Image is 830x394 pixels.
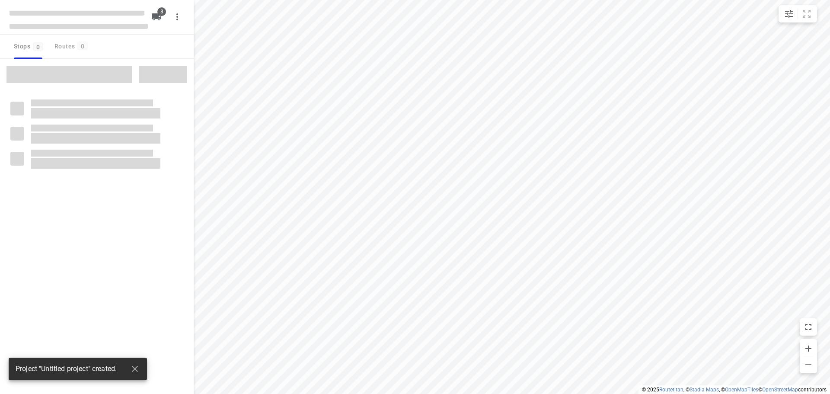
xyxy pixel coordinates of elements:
[16,364,117,374] span: Project "Untitled project" created.
[762,387,798,393] a: OpenStreetMap
[659,387,683,393] a: Routetitan
[690,387,719,393] a: Stadia Maps
[725,387,758,393] a: OpenMapTiles
[780,5,798,22] button: Map settings
[779,5,817,22] div: small contained button group
[642,387,827,393] li: © 2025 , © , © © contributors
